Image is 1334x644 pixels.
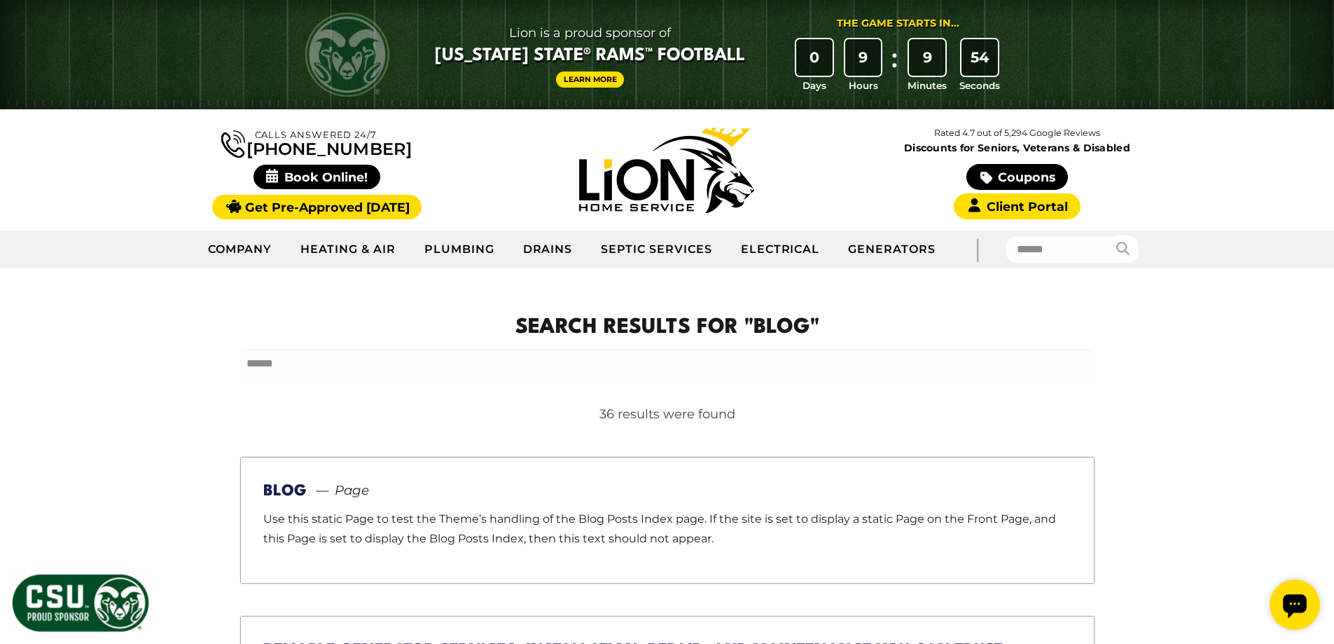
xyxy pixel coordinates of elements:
span: Hours [849,78,878,93]
span: Discounts for Seniors, Veterans & Disabled [845,143,1190,153]
a: Company [194,232,287,267]
a: Get Pre-Approved [DATE] [212,195,422,219]
div: 0 [796,39,833,76]
span: Minutes [908,78,947,93]
div: | [950,231,1006,268]
div: The Game Starts in... [837,16,959,32]
div: 54 [961,39,998,76]
a: Electrical [727,232,835,267]
a: Coupons [966,164,1067,190]
a: Generators [834,232,950,267]
img: CSU Sponsor Badge [11,573,151,633]
a: Blog [263,484,307,499]
img: CSU Rams logo [305,13,389,97]
span: Lion is a proud sponsor of [435,22,745,44]
a: Client Portal [954,193,1080,219]
span: Book Online! [253,165,380,189]
a: Learn More [556,71,625,88]
div: 36 results were found [241,405,1094,424]
p: Use this static Page to test the Theme’s handling of the Blog Posts Index page. If the site is se... [263,509,1071,550]
a: Heating & Air [286,232,410,267]
a: [PHONE_NUMBER] [221,128,412,158]
div: Open chat widget [6,6,56,56]
a: Drains [509,232,588,267]
h1: Search Results for "blog" [241,313,1094,344]
span: Page [310,481,369,500]
a: Plumbing [410,232,509,267]
p: Rated 4.7 out of 5,294 Google Reviews [842,125,1192,141]
span: [US_STATE] State® Rams™ Football [435,44,745,68]
img: Lion Home Service [579,128,754,213]
div: : [887,39,901,93]
a: Septic Services [587,232,726,267]
div: 9 [909,39,945,76]
div: 9 [845,39,882,76]
span: Days [803,78,826,93]
span: Seconds [959,78,1000,93]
